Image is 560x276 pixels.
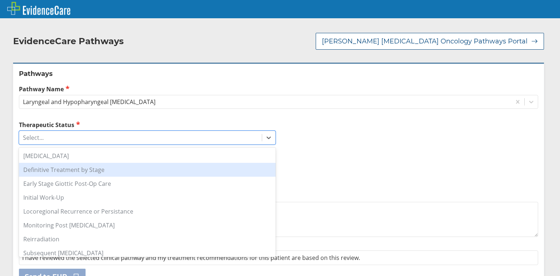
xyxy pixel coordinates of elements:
div: Locoregional Recurrence or Persistance [19,204,276,218]
div: Early Stage Giottic Post-Op Care [19,177,276,191]
label: Additional Details [19,192,538,200]
label: Pathway Name [19,85,538,93]
label: Therapeutic Status [19,120,276,129]
span: I have reviewed the selected clinical pathway and my treatment recommendations for this patient a... [22,254,360,262]
div: Initial Work-Up [19,191,276,204]
div: [MEDICAL_DATA] [19,149,276,163]
div: Reirradiation [19,232,276,246]
button: [PERSON_NAME] [MEDICAL_DATA] Oncology Pathways Portal [316,33,544,50]
div: Laryngeal and Hypopharyngeal [MEDICAL_DATA] [23,98,155,106]
div: Monitoring Post [MEDICAL_DATA] [19,218,276,232]
div: Subsequent [MEDICAL_DATA] [19,246,276,260]
h2: Pathways [19,69,538,78]
span: [PERSON_NAME] [MEDICAL_DATA] Oncology Pathways Portal [322,37,528,46]
div: Definitive Treatment by Stage [19,163,276,177]
h2: EvidenceCare Pathways [13,36,124,47]
div: Select... [23,134,44,142]
img: EvidenceCare [7,2,70,15]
